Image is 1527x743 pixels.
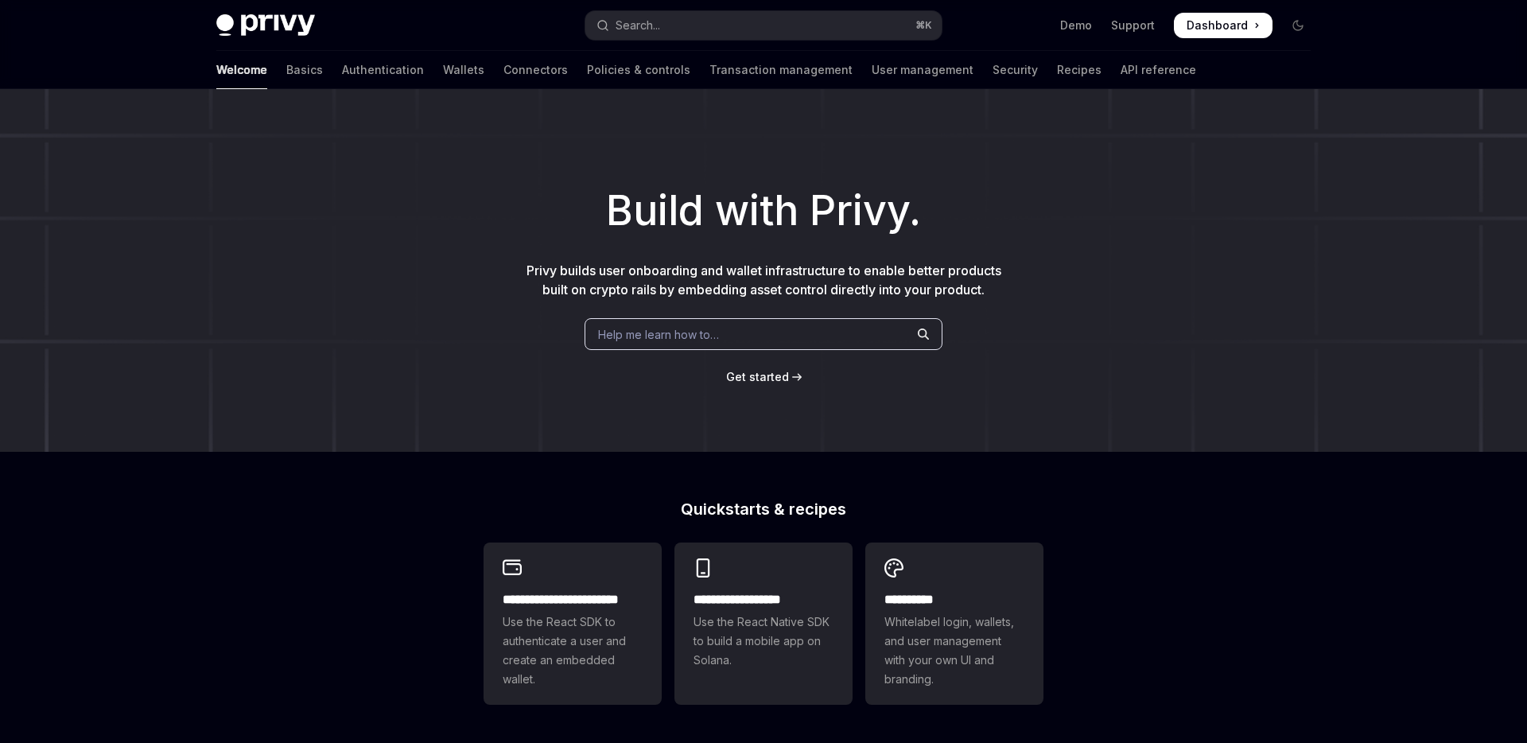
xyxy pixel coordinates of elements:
span: Help me learn how to… [598,326,719,343]
h2: Quickstarts & recipes [484,501,1043,517]
a: Dashboard [1174,13,1272,38]
a: Demo [1060,18,1092,33]
button: Toggle dark mode [1285,13,1311,38]
a: Basics [286,51,323,89]
a: User management [872,51,973,89]
div: Search... [616,16,660,35]
a: Policies & controls [587,51,690,89]
a: Connectors [503,51,568,89]
a: Authentication [342,51,424,89]
h1: Build with Privy. [25,180,1502,242]
a: **** *****Whitelabel login, wallets, and user management with your own UI and branding. [865,543,1043,705]
a: API reference [1121,51,1196,89]
span: ⌘ K [915,19,932,32]
span: Use the React SDK to authenticate a user and create an embedded wallet. [503,613,643,689]
a: Wallets [443,51,484,89]
a: Get started [726,369,789,385]
a: Welcome [216,51,267,89]
a: Recipes [1057,51,1102,89]
span: Dashboard [1187,18,1248,33]
a: Transaction management [709,51,853,89]
span: Use the React Native SDK to build a mobile app on Solana. [694,613,833,670]
button: Open search [585,11,942,40]
a: Support [1111,18,1155,33]
span: Privy builds user onboarding and wallet infrastructure to enable better products built on crypto ... [526,263,1001,298]
a: **** **** **** ***Use the React Native SDK to build a mobile app on Solana. [674,543,853,705]
a: Security [993,51,1038,89]
span: Whitelabel login, wallets, and user management with your own UI and branding. [884,613,1024,689]
img: dark logo [216,14,315,37]
span: Get started [726,370,789,383]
